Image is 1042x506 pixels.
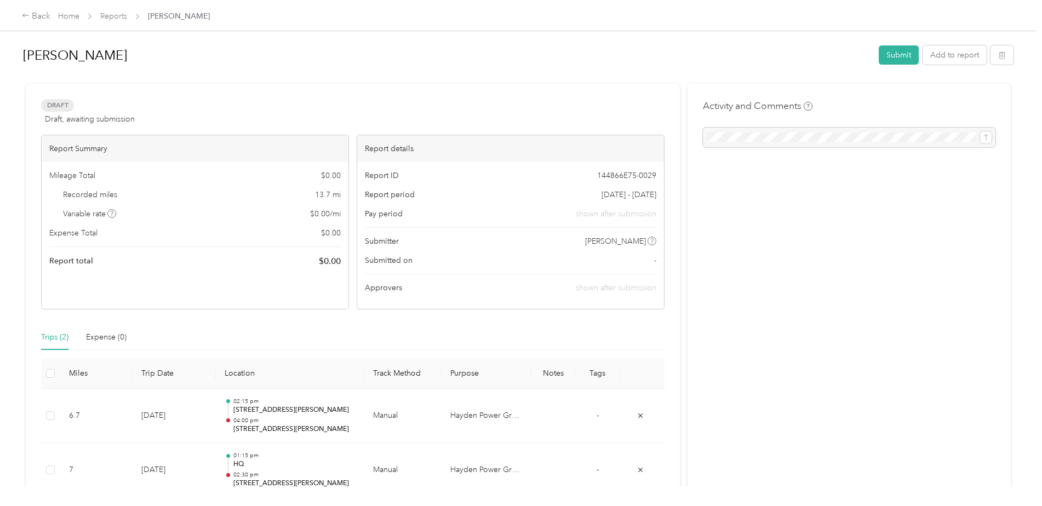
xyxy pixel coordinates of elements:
td: Manual [364,389,442,444]
span: shown after submission [576,283,656,292]
div: Report Summary [42,135,348,162]
span: - [597,465,599,474]
a: Home [58,12,79,21]
p: HQ [233,459,356,469]
span: Pay period [365,208,403,220]
span: Report total [49,255,93,267]
div: Trips (2) [41,331,68,343]
span: Mileage Total [49,170,95,181]
span: [PERSON_NAME] [148,10,210,22]
td: Hayden Power Group [442,389,531,444]
th: Tags [575,359,620,389]
th: Notes [531,359,575,389]
div: Expense (0) [86,331,127,343]
th: Location [216,359,364,389]
span: Draft [41,99,74,112]
td: 7 [60,443,133,498]
p: 04:00 pm [233,417,356,424]
span: Submitted on [365,255,413,266]
th: Track Method [364,359,442,389]
span: Variable rate [63,208,117,220]
span: Submitter [365,235,399,247]
div: Report details [357,135,664,162]
span: Approvers [365,282,402,294]
p: 01:15 pm [233,452,356,459]
span: 144866E75-0029 [597,170,656,181]
span: $ 0.00 [319,255,341,268]
p: [STREET_ADDRESS][PERSON_NAME] [233,479,356,488]
span: Report ID [365,170,399,181]
p: [STREET_ADDRESS][PERSON_NAME] [233,405,356,415]
span: Draft, awaiting submission [45,113,135,125]
td: [DATE] [133,443,216,498]
span: $ 0.00 [321,227,341,239]
span: 13.7 mi [315,189,341,200]
h4: Activity and Comments [703,99,812,113]
p: 02:15 pm [233,398,356,405]
button: Add to report [923,45,987,65]
span: $ 0.00 [321,170,341,181]
span: Report period [365,189,415,200]
p: 02:30 pm [233,471,356,479]
iframe: Everlance-gr Chat Button Frame [981,445,1042,506]
span: Recorded miles [63,189,117,200]
span: - [597,411,599,420]
td: Manual [364,443,442,498]
button: Submit [879,45,919,65]
span: shown after submission [576,208,656,220]
td: Hayden Power Group [442,443,531,498]
h1: Michael Powers [23,42,871,68]
th: Trip Date [133,359,216,389]
td: 6.7 [60,389,133,444]
th: Miles [60,359,133,389]
span: $ 0.00 / mi [310,208,341,220]
a: Reports [100,12,127,21]
p: [STREET_ADDRESS][PERSON_NAME] [233,424,356,434]
span: Expense Total [49,227,98,239]
div: Back [22,10,50,23]
td: [DATE] [133,389,216,444]
span: [DATE] - [DATE] [602,189,656,200]
span: [PERSON_NAME] [585,235,646,247]
span: - [654,255,656,266]
th: Purpose [442,359,531,389]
